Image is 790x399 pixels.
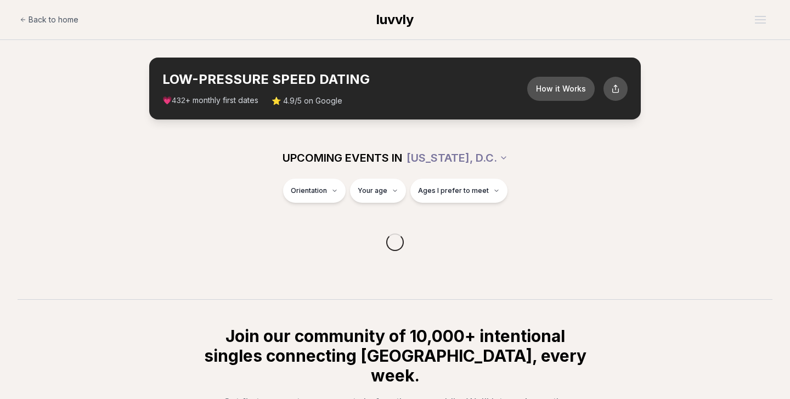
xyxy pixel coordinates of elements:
span: Orientation [291,186,327,195]
button: Ages I prefer to meet [410,179,507,203]
h2: Join our community of 10,000+ intentional singles connecting [GEOGRAPHIC_DATA], every week. [202,326,588,385]
span: Ages I prefer to meet [418,186,489,195]
span: ⭐ 4.9/5 on Google [272,95,342,106]
span: 💗 + monthly first dates [162,95,258,106]
span: luvvly [376,12,414,27]
button: [US_STATE], D.C. [407,146,508,170]
span: Your age [358,186,387,195]
button: Orientation [283,179,346,203]
a: Back to home [20,9,78,31]
button: How it Works [527,77,595,101]
span: Back to home [29,14,78,25]
a: luvvly [376,11,414,29]
button: Your age [350,179,406,203]
span: UPCOMING EVENTS IN [283,150,402,166]
button: Open menu [751,12,770,28]
h2: LOW-PRESSURE SPEED DATING [162,71,527,88]
span: 432 [172,96,185,105]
